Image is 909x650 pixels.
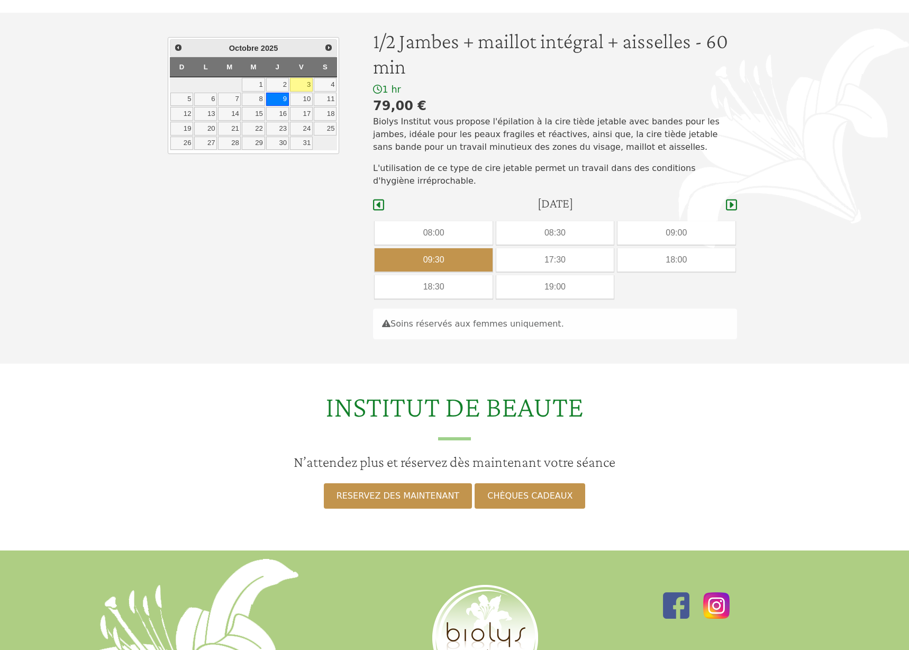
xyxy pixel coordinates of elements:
[314,93,337,106] a: 11
[290,107,313,121] a: 17
[261,44,278,52] span: 2025
[663,592,689,619] img: Facebook
[266,107,289,121] a: 16
[218,93,241,106] a: 7
[242,122,265,136] a: 22
[290,122,313,136] a: 24
[218,122,241,136] a: 21
[242,107,265,121] a: 15
[204,63,208,71] span: Lundi
[290,78,313,92] a: 3
[496,221,614,245] div: 08:30
[170,122,193,136] a: 19
[323,63,328,71] span: Samedi
[242,93,265,106] a: 8
[194,122,217,136] a: 20
[290,93,313,106] a: 10
[226,63,232,71] span: Mardi
[373,115,737,154] p: Biolys Institut vous propose l'épilation à la cire tiède jetable avec bandes pour les jambes, idé...
[538,196,573,211] h4: [DATE]
[496,248,614,272] div: 17:30
[314,78,337,92] a: 4
[266,78,289,92] a: 2
[179,63,185,71] span: Dimanche
[290,137,313,150] a: 31
[617,221,735,245] div: 09:00
[266,137,289,150] a: 30
[314,107,337,121] a: 18
[6,453,903,471] h3: N’attendez plus et réservez dès maintenant votre séance
[194,137,217,150] a: 27
[242,137,265,150] a: 29
[194,93,217,106] a: 6
[496,275,614,299] div: 19:00
[194,107,217,121] a: 13
[324,43,333,52] span: Suivant
[314,122,337,136] a: 25
[250,63,256,71] span: Mercredi
[373,309,737,339] div: Soins réservés aux femmes uniquement.
[375,221,492,245] div: 08:00
[266,122,289,136] a: 23
[375,248,492,272] div: 09:30
[170,137,193,150] a: 26
[275,63,279,71] span: Jeudi
[373,162,737,187] p: L'utilisation de ce type de cire jetable permet un travail dans des conditions d'hygiène irréproc...
[703,592,730,619] img: Instagram
[475,483,585,509] a: CHÈQUES CADEAUX
[242,78,265,92] a: 1
[373,96,737,115] div: 79,00 €
[266,93,289,106] a: 9
[170,107,193,121] a: 12
[322,41,335,55] a: Suivant
[375,275,492,299] div: 18:30
[218,137,241,150] a: 28
[170,93,193,106] a: 5
[171,41,185,55] a: Précédent
[373,29,737,79] h1: 1/2 Jambes + maillot intégral + aisselles - 60 min
[218,107,241,121] a: 14
[174,43,183,52] span: Précédent
[324,483,472,509] a: RESERVEZ DES MAINTENANT
[299,63,304,71] span: Vendredi
[617,248,735,272] div: 18:00
[373,84,737,96] div: 1 hr
[6,389,903,440] h2: INSTITUT DE BEAUTE
[229,44,259,52] span: Octobre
